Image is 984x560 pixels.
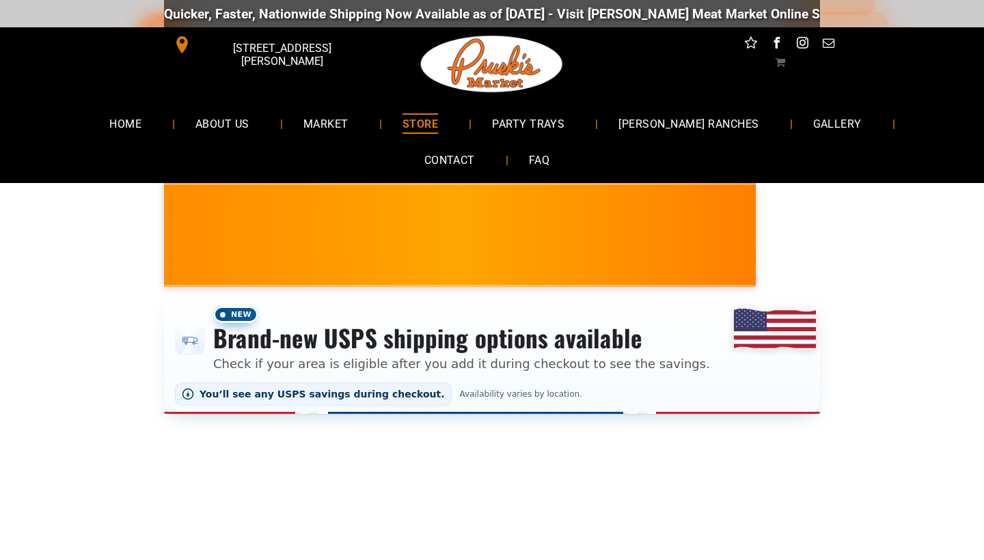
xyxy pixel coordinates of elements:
span: New [213,306,258,323]
a: ABOUT US [175,105,270,141]
a: MARKET [283,105,369,141]
p: Check if your area is eligible after you add it during checkout to see the savings. [213,354,710,373]
a: facebook [768,34,786,55]
a: STORE [382,105,459,141]
span: You’ll see any USPS savings during checkout. [200,389,445,400]
span: [STREET_ADDRESS][PERSON_NAME] [194,35,370,74]
a: CONTACT [404,142,495,178]
a: instagram [794,34,812,55]
a: Social network [742,34,760,55]
div: Shipping options announcement [164,298,820,414]
a: HOME [89,105,162,141]
a: PARTY TRAYS [471,105,585,141]
a: GALLERY [793,105,882,141]
a: [STREET_ADDRESS][PERSON_NAME] [164,34,373,55]
img: Pruski-s+Market+HQ+Logo2-1920w.png [418,27,566,101]
a: email [820,34,838,55]
a: FAQ [508,142,570,178]
h3: Brand-new USPS shipping options available [213,323,710,353]
span: Availability varies by location. [457,389,585,399]
a: [PERSON_NAME] RANCHES [598,105,779,141]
